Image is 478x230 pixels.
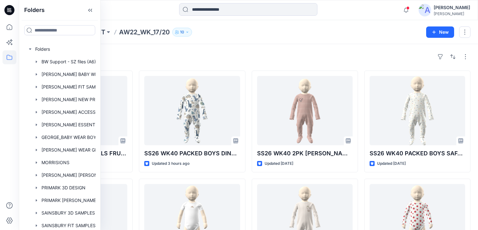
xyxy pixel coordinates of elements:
p: 10 [180,29,184,36]
a: SS26 WK40 PACKED BOYS DINO 3PK SLEEPSUITS [144,76,240,145]
p: AW22_WK_17/20 [119,28,170,37]
div: [PERSON_NAME] [434,4,470,11]
p: SS26 WK40 PACKED BOYS SAFARI 3PK SLEEPSUISTS [370,149,465,158]
p: SS26 WK40 PACKED BOYS DINO 3PK SLEEPSUITS [144,149,240,158]
button: 10 [172,28,192,37]
p: Updated 3 hours ago [152,160,190,167]
a: SS26 WK40 2PK MINNIE SS Pink [257,76,353,145]
p: SS26 WK40 2PK [PERSON_NAME] SS Pink [257,149,353,158]
img: avatar [419,4,431,16]
p: Updated [DATE] [377,160,406,167]
button: New [426,26,454,38]
a: SS26 WK40 PACKED BOYS SAFARI 3PK SLEEPSUISTS [370,76,465,145]
p: Updated [DATE] [265,160,293,167]
div: [PERSON_NAME] [434,11,470,16]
